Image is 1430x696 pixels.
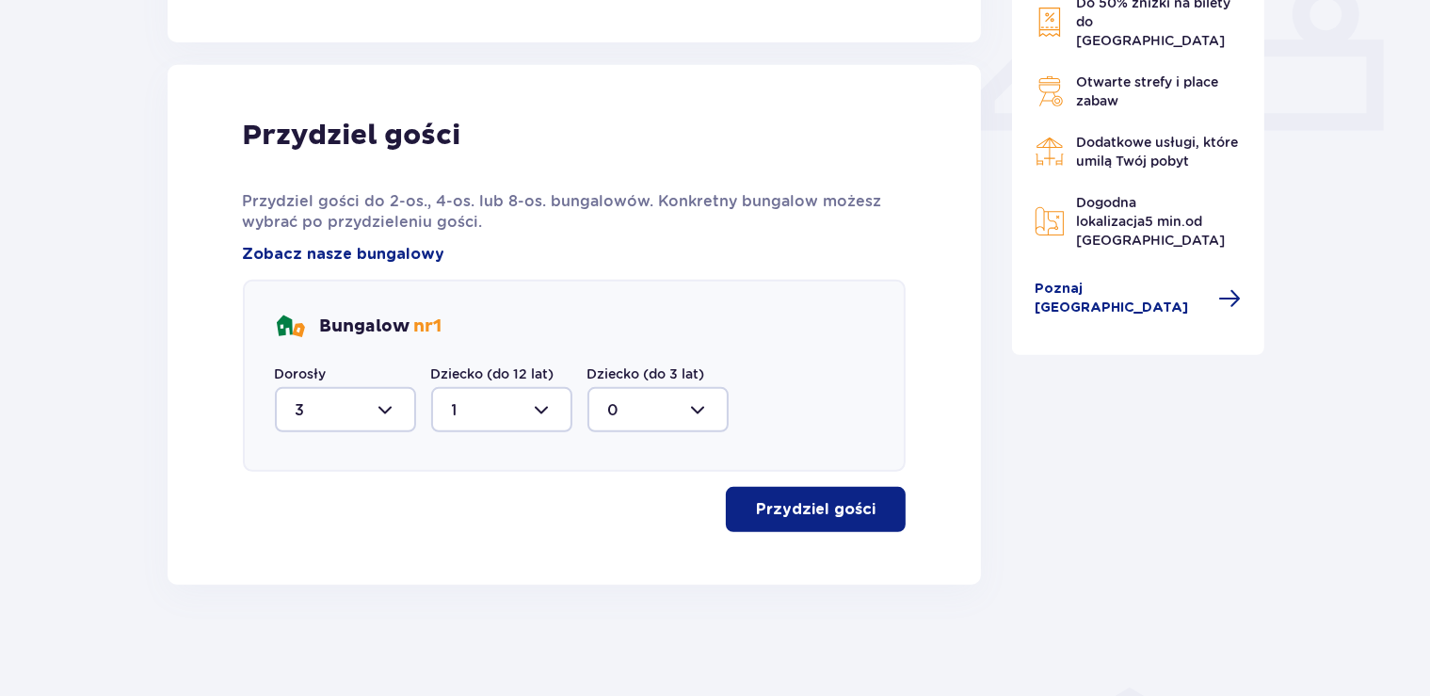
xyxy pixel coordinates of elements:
[243,118,461,154] p: Przydziel gości
[726,487,906,532] button: Przydziel gości
[1076,195,1225,248] span: Dogodna lokalizacja od [GEOGRAPHIC_DATA]
[1035,206,1065,236] img: Map Icon
[275,364,327,383] label: Dorosły
[1035,137,1065,167] img: Restaurant Icon
[243,191,907,233] p: Przydziel gości do 2-os., 4-os. lub 8-os. bungalowów. Konkretny bungalow możesz wybrać po przydzi...
[756,499,876,520] p: Przydziel gości
[243,244,445,265] a: Zobacz nasze bungalowy
[414,316,442,337] span: nr 1
[1076,135,1238,169] span: Dodatkowe usługi, które umilą Twój pobyt
[320,316,442,338] p: Bungalow
[1035,280,1242,317] a: Poznaj [GEOGRAPHIC_DATA]
[587,364,705,383] label: Dziecko (do 3 lat)
[431,364,554,383] label: Dziecko (do 12 lat)
[1145,214,1185,229] span: 5 min.
[1035,7,1065,38] img: Discount Icon
[1035,280,1208,317] span: Poznaj [GEOGRAPHIC_DATA]
[1076,74,1218,108] span: Otwarte strefy i place zabaw
[1035,76,1065,106] img: Grill Icon
[275,312,305,342] img: bungalows Icon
